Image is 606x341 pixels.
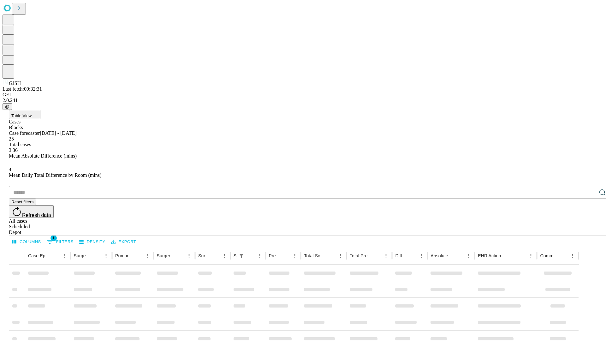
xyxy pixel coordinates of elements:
button: Table View [9,110,40,119]
span: Mean Absolute Difference (mins) [9,153,77,159]
div: Surgeon Name [74,253,92,258]
span: 1 [50,235,57,241]
div: EHR Action [478,253,501,258]
span: GJSH [9,81,21,86]
button: Sort [51,251,60,260]
span: Case forecaster [9,130,40,136]
div: Predicted In Room Duration [269,253,281,258]
div: Absolute Difference [431,253,455,258]
button: Menu [568,251,577,260]
button: Select columns [10,237,43,247]
div: Total Scheduled Duration [304,253,327,258]
button: Sort [327,251,336,260]
button: Refresh data [9,205,54,218]
button: Reset filters [9,199,36,205]
span: [DATE] - [DATE] [40,130,76,136]
div: Primary Service [115,253,134,258]
button: Menu [526,251,535,260]
button: Menu [417,251,426,260]
button: Menu [143,251,152,260]
span: 3.36 [9,147,18,153]
div: Case Epic Id [28,253,51,258]
span: Refresh data [22,212,51,218]
span: 4 [9,167,11,172]
div: 1 active filter [237,251,246,260]
button: Export [110,237,138,247]
button: Sort [93,251,102,260]
button: Menu [290,251,299,260]
span: Table View [11,113,32,118]
button: Sort [559,251,568,260]
span: Mean Daily Total Difference by Room (mins) [9,172,101,178]
span: Last fetch: 00:32:31 [3,86,42,92]
div: Comments [540,253,558,258]
span: 25 [9,136,14,141]
div: Difference [395,253,407,258]
button: Density [78,237,107,247]
button: @ [3,103,12,110]
button: Menu [60,251,69,260]
button: Sort [455,251,464,260]
button: Menu [102,251,110,260]
button: Sort [502,251,510,260]
button: Sort [408,251,417,260]
button: Show filters [237,251,246,260]
button: Sort [176,251,185,260]
button: Menu [185,251,193,260]
button: Menu [336,251,345,260]
span: Reset filters [11,200,33,204]
div: Scheduled In Room Duration [234,253,236,258]
button: Sort [134,251,143,260]
div: Total Predicted Duration [350,253,372,258]
span: @ [5,104,9,109]
button: Menu [220,251,229,260]
button: Menu [255,251,264,260]
button: Sort [373,251,382,260]
button: Sort [247,251,255,260]
div: Surgery Name [157,253,175,258]
div: Surgery Date [198,253,211,258]
div: 2.0.241 [3,98,603,103]
button: Sort [282,251,290,260]
div: GEI [3,92,603,98]
button: Sort [211,251,220,260]
span: Total cases [9,142,31,147]
button: Menu [464,251,473,260]
button: Show filters [45,237,75,247]
button: Menu [382,251,390,260]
